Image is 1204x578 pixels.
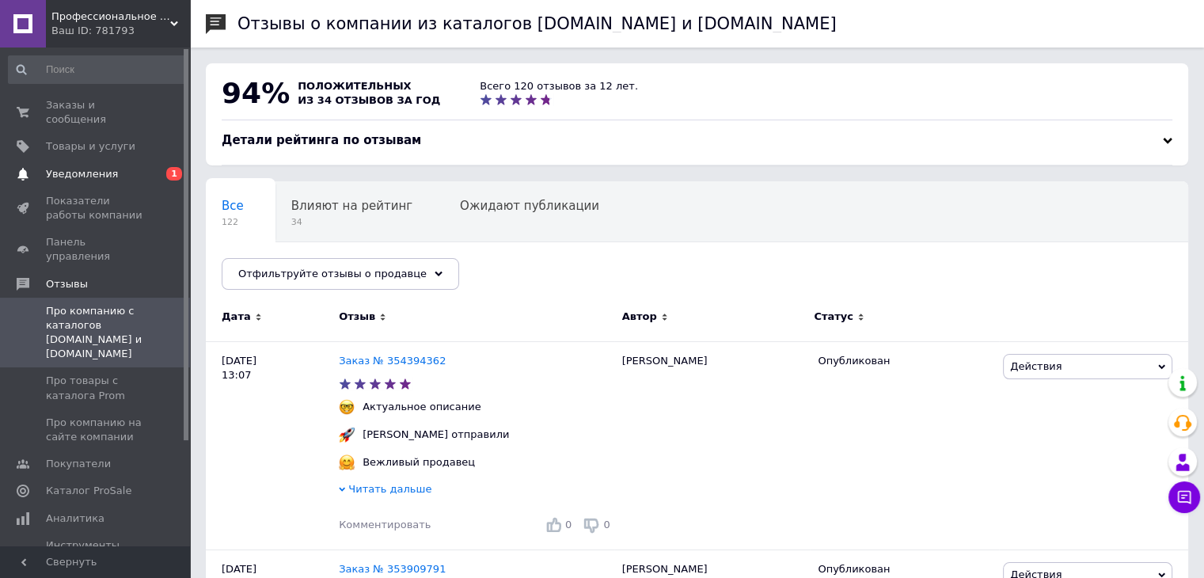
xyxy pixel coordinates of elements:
[339,310,375,324] span: Отзыв
[46,484,131,498] span: Каталог ProSale
[622,310,657,324] span: Автор
[46,194,146,222] span: Показатели работы компании
[51,10,170,24] span: Профессиональное окрасочное оборудование
[339,482,614,500] div: Читать дальше
[460,199,599,213] span: Ожидают публикации
[298,94,440,106] span: из 34 отзывов за год
[814,310,853,324] span: Статус
[238,268,427,279] span: Отфильтруйте отзывы о продавце
[237,14,837,33] h1: Отзывы о компании из каталогов [DOMAIN_NAME] и [DOMAIN_NAME]
[339,454,355,470] img: :hugging_face:
[46,538,146,567] span: Инструменты вебмастера и SEO
[339,427,355,443] img: :rocket:
[222,310,251,324] span: Дата
[480,79,638,93] div: Всего 120 отзывов за 12 лет.
[46,416,146,444] span: Про компанию на сайте компании
[339,355,446,367] a: Заказ № 354394362
[818,354,991,368] div: Опубликован
[359,428,513,442] div: [PERSON_NAME] отправили
[565,519,572,530] span: 0
[46,139,135,154] span: Товары и услуги
[46,511,104,526] span: Аналитика
[291,199,412,213] span: Влияют на рейтинг
[603,519,610,530] span: 0
[1168,481,1200,513] button: Чат с покупателем
[222,259,393,273] span: Опубликованы без комме...
[51,24,190,38] div: Ваш ID: 781793
[291,216,412,228] span: 34
[46,98,146,127] span: Заказы и сообщения
[1010,360,1062,372] span: Действия
[339,399,355,415] img: :nerd_face:
[46,277,88,291] span: Отзывы
[206,242,425,302] div: Опубликованы без комментария
[46,457,111,471] span: Покупатели
[46,235,146,264] span: Панель управления
[339,518,431,532] div: Комментировать
[46,374,146,402] span: Про товары с каталога Prom
[222,199,244,213] span: Все
[222,77,290,109] span: 94%
[614,341,811,549] div: [PERSON_NAME]
[359,455,479,470] div: Вежливый продавец
[206,341,339,549] div: [DATE] 13:07
[339,519,431,530] span: Комментировать
[8,55,187,84] input: Поиск
[359,400,485,414] div: Актуальное описание
[348,483,431,495] span: Читать дальше
[339,563,446,575] a: Заказ № 353909791
[222,132,1172,149] div: Детали рейтинга по отзывам
[222,133,421,147] span: Детали рейтинга по отзывам
[46,304,146,362] span: Про компанию с каталогов [DOMAIN_NAME] и [DOMAIN_NAME]
[298,80,411,92] span: положительных
[818,562,991,576] div: Опубликован
[46,167,118,181] span: Уведомления
[166,167,182,181] span: 1
[222,216,244,228] span: 122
